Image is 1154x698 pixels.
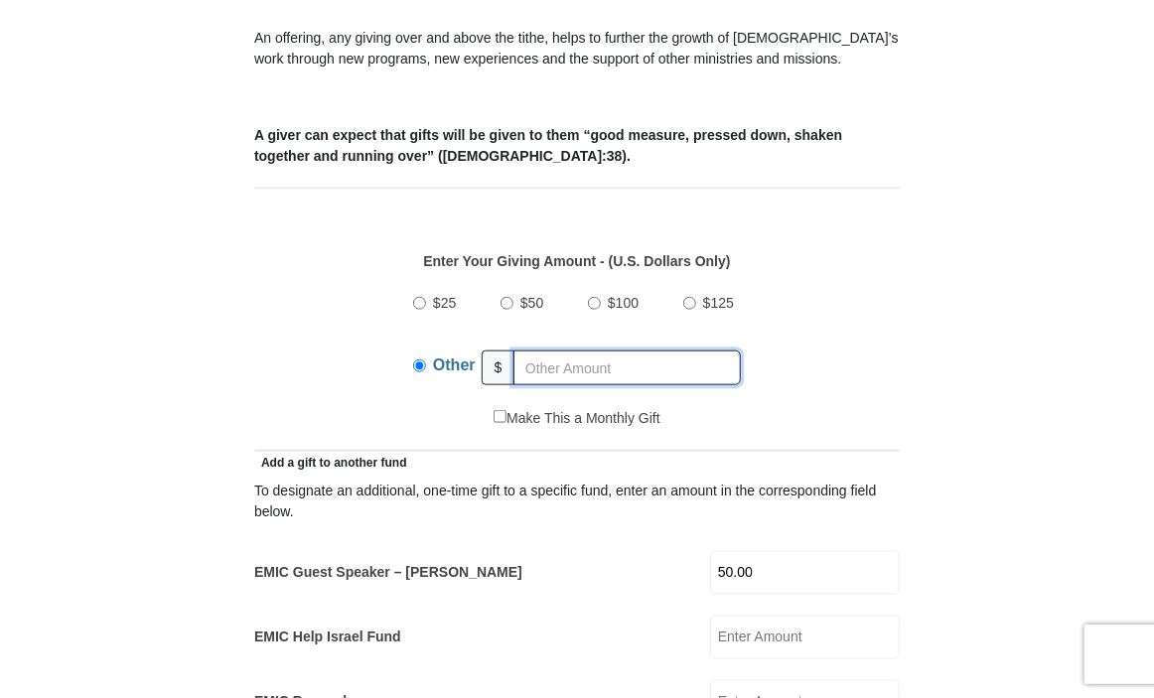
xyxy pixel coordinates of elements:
span: $50 [520,295,543,311]
span: Other [433,356,476,373]
label: EMIC Guest Speaker – [PERSON_NAME] [254,562,522,583]
span: $25 [433,295,456,311]
span: $ [482,350,515,385]
strong: Enter Your Giving Amount - (U.S. Dollars Only) [423,253,730,269]
p: An offering, any giving over and above the tithe, helps to further the growth of [DEMOGRAPHIC_DAT... [254,28,900,70]
input: Make This a Monthly Gift [494,410,506,423]
input: Enter Amount [710,551,900,595]
div: To designate an additional, one-time gift to a specific fund, enter an amount in the correspondin... [254,481,900,522]
input: Enter Amount [710,616,900,659]
b: A giver can expect that gifts will be given to them “good measure, pressed down, shaken together ... [254,127,842,164]
span: Add a gift to another fund [254,456,407,470]
label: Make This a Monthly Gift [494,408,660,429]
span: $125 [703,295,734,311]
span: $100 [608,295,639,311]
label: EMIC Help Israel Fund [254,627,401,647]
input: Other Amount [513,350,741,385]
